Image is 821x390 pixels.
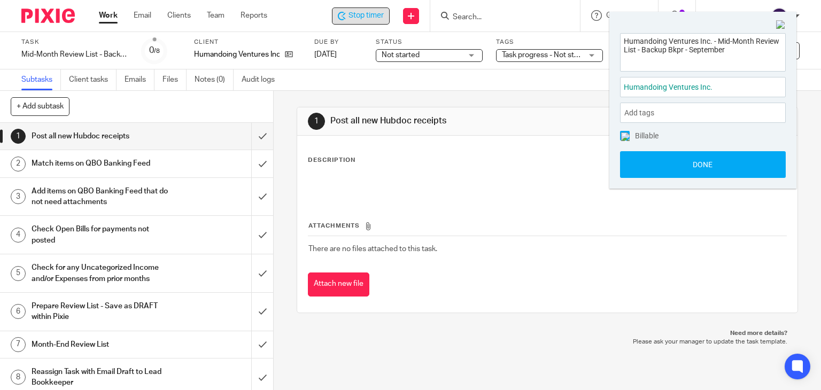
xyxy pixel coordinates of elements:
div: 3 [11,189,26,204]
h1: Check for any Uncategorized Income and/or Expenses from prior months [32,260,171,287]
div: 6 [11,304,26,319]
span: Attachments [308,223,360,229]
a: Reports [241,10,267,21]
p: Description [308,156,355,165]
p: [PERSON_NAME] [707,10,765,21]
a: Emails [125,69,154,90]
small: /8 [154,48,160,54]
span: Add tags [624,105,660,121]
label: Due by [314,38,362,46]
h1: Prepare Review List - Save as DRAFT within Pixie [32,298,171,325]
label: Tags [496,38,603,46]
span: [DATE] [314,51,337,58]
h1: Check Open Bills for payments not posted [32,221,171,248]
span: Task progress - Not started + 1 [502,51,603,59]
a: Subtasks [21,69,61,90]
div: 7 [11,337,26,352]
div: 1 [11,129,26,144]
a: Clients [167,10,191,21]
img: Close [776,20,786,30]
span: Humandoing Ventures Inc. [624,82,758,93]
a: Client tasks [69,69,117,90]
a: Team [207,10,224,21]
div: 4 [11,228,26,243]
img: checked.png [621,132,630,141]
div: 2 [11,157,26,171]
div: 5 [11,266,26,281]
img: Pixie [21,9,75,23]
span: Get Support [606,12,647,19]
button: + Add subtask [11,97,69,115]
a: Files [162,69,187,90]
span: Stop timer [348,10,384,21]
a: Audit logs [242,69,283,90]
button: Attach new file [308,272,369,297]
div: 1 [308,113,325,130]
div: 8 [11,370,26,385]
div: 0 [149,44,160,57]
p: Humandoing Ventures Inc. [194,49,280,60]
span: Not started [382,51,420,59]
h1: Post all new Hubdoc receipts [32,128,171,144]
p: Please ask your manager to update the task template. [307,338,788,346]
a: Notes (0) [195,69,234,90]
h1: Post all new Hubdoc receipts [330,115,570,127]
button: Done [620,151,786,178]
textarea: Humandoing Ventures Inc. - Mid-Month Review List - Backup Bkpr - September [621,34,785,68]
span: There are no files attached to this task. [308,245,437,253]
a: Work [99,10,118,21]
label: Status [376,38,483,46]
h1: Month-End Review List [32,337,171,353]
h1: Add items on QBO Banking Feed that do not need attachments [32,183,171,210]
input: Search [452,13,548,22]
img: svg%3E [771,7,788,25]
div: Mid-Month Review List - Backup Bkpr - September [21,49,128,60]
label: Client [194,38,301,46]
div: Humandoing Ventures Inc. - Mid-Month Review List - Backup Bkpr - September [332,7,390,25]
a: Email [134,10,151,21]
p: Need more details? [307,329,788,338]
label: Task [21,38,128,46]
h1: Match items on QBO Banking Feed [32,155,171,171]
div: Project: Humandoing Ventures Inc. [620,77,786,97]
span: Billable [635,132,659,139]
